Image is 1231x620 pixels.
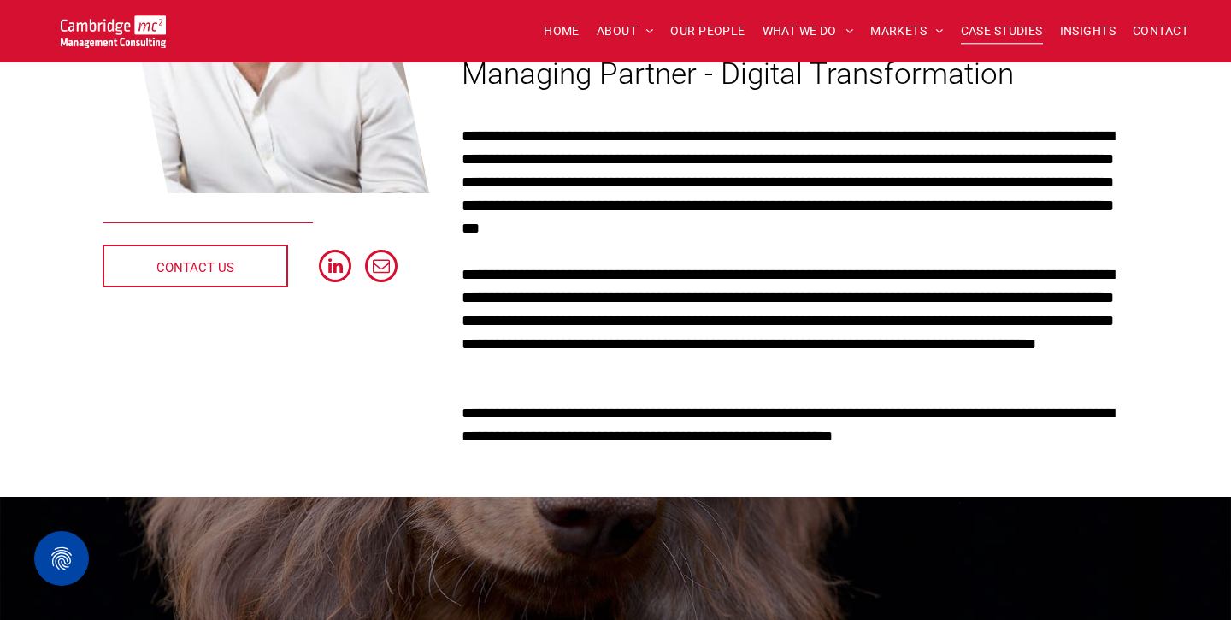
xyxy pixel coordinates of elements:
span: CASE STUDIES [961,18,1043,44]
a: HOME [535,18,588,44]
a: Your Business Transformed | Cambridge Management Consulting [61,18,166,36]
a: CONTACT US [103,245,288,287]
a: email [365,250,398,286]
a: CASE STUDIES [952,18,1051,44]
a: linkedin [319,250,351,286]
a: MARKETS [862,18,951,44]
a: WHAT WE DO [754,18,863,44]
span: Managing Partner - Digital Transformation [462,56,1014,92]
a: CONTACT [1124,18,1197,44]
a: INSIGHTS [1051,18,1124,44]
span: CONTACT US [156,246,234,289]
img: Go to Homepage [61,15,166,48]
a: ABOUT [588,18,663,44]
a: OUR PEOPLE [662,18,753,44]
